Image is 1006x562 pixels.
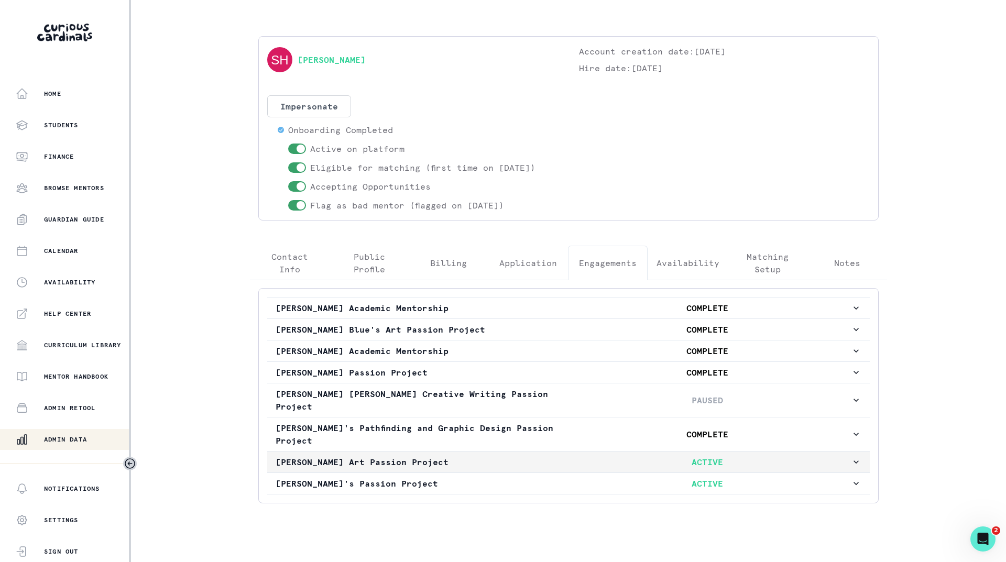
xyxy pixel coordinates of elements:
[657,257,719,269] p: Availability
[737,250,799,276] p: Matching Setup
[276,366,563,379] p: [PERSON_NAME] Passion Project
[276,323,563,336] p: [PERSON_NAME] Blue's Art Passion Project
[563,428,851,440] p: COMPLETE
[259,250,321,276] p: Contact Info
[267,319,870,340] button: [PERSON_NAME] Blue's Art Passion ProjectCOMPLETE
[267,473,870,494] button: [PERSON_NAME]'s Passion ProjectACTIVE
[44,341,122,349] p: Curriculum Library
[267,362,870,383] button: [PERSON_NAME] Passion ProjectCOMPLETE
[276,477,563,490] p: [PERSON_NAME]'s Passion Project
[123,457,137,470] button: Toggle sidebar
[44,215,104,224] p: Guardian Guide
[44,547,79,556] p: Sign Out
[276,422,563,447] p: [PERSON_NAME]'s Pathfinding and Graphic Design Passion Project
[579,45,870,58] p: Account creation date: [DATE]
[44,247,79,255] p: Calendar
[37,24,92,41] img: Curious Cardinals Logo
[276,388,563,413] p: [PERSON_NAME] [PERSON_NAME] Creative Writing Passion Project
[44,404,95,412] p: Admin Retool
[44,435,87,444] p: Admin Data
[499,257,557,269] p: Application
[44,372,108,381] p: Mentor Handbook
[992,526,1000,535] span: 2
[563,302,851,314] p: COMPLETE
[579,62,870,74] p: Hire date: [DATE]
[276,345,563,357] p: [PERSON_NAME] Academic Mentorship
[288,124,393,136] p: Onboarding Completed
[267,47,292,72] img: svg
[563,394,851,406] p: PAUSED
[267,340,870,361] button: [PERSON_NAME] Academic MentorshipCOMPLETE
[310,199,504,212] p: Flag as bad mentor (flagged on [DATE])
[44,484,100,493] p: Notifications
[267,417,870,451] button: [PERSON_NAME]'s Pathfinding and Graphic Design Passion ProjectCOMPLETE
[267,297,870,318] button: [PERSON_NAME] Academic MentorshipCOMPLETE
[430,257,467,269] p: Billing
[44,152,74,161] p: Finance
[276,456,563,468] p: [PERSON_NAME] Art Passion Project
[44,516,79,524] p: Settings
[563,477,851,490] p: ACTIVE
[298,53,366,66] a: [PERSON_NAME]
[44,310,91,318] p: Help Center
[44,184,104,192] p: Browse Mentors
[563,456,851,468] p: ACTIVE
[267,383,870,417] button: [PERSON_NAME] [PERSON_NAME] Creative Writing Passion ProjectPAUSED
[267,451,870,472] button: [PERSON_NAME] Art Passion ProjectACTIVE
[310,161,535,174] p: Eligible for matching (first time on [DATE])
[563,366,851,379] p: COMPLETE
[563,345,851,357] p: COMPLETE
[267,95,351,117] button: Impersonate
[834,257,860,269] p: Notes
[970,526,996,552] iframe: Intercom live chat
[310,142,404,155] p: Active on platform
[44,121,79,129] p: Students
[563,323,851,336] p: COMPLETE
[44,278,95,286] p: Availability
[579,257,637,269] p: Engagements
[338,250,400,276] p: Public Profile
[310,180,431,193] p: Accepting Opportunities
[44,90,61,98] p: Home
[276,302,563,314] p: [PERSON_NAME] Academic Mentorship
